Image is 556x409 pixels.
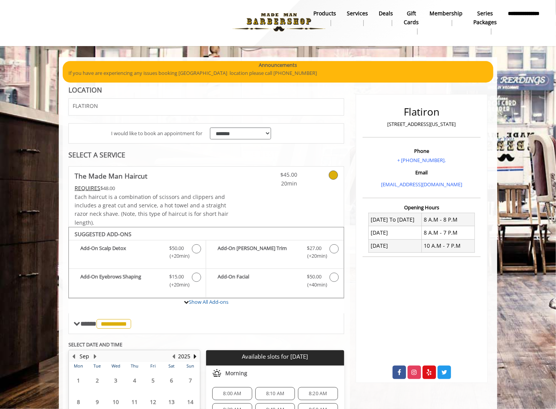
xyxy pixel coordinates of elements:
[212,369,221,378] img: morning slots
[69,362,88,370] th: Mon
[314,9,336,18] b: products
[365,148,479,154] h3: Phone
[212,387,252,400] div: 8:00 AM
[71,352,77,361] button: Previous Month
[107,362,125,370] th: Wed
[68,227,344,298] div: The Made Man Haircut Add-onS
[365,120,479,128] p: [STREET_ADDRESS][US_STATE]
[365,106,479,118] h2: Flatiron
[379,9,393,18] b: Deals
[404,9,419,26] b: gift cards
[68,69,488,77] p: If you have are experiencing any issues booking [GEOGRAPHIC_DATA] location please call [PHONE_NUM...
[73,103,98,109] span: FLATIRON
[162,362,181,370] th: Sat
[144,362,162,370] th: Fri
[424,8,468,28] a: MembershipMembership
[88,362,106,370] th: Tue
[255,387,295,400] div: 8:10 AM
[308,8,342,28] a: Productsproducts
[369,226,422,239] td: [DATE]
[369,239,422,252] td: [DATE]
[399,8,424,36] a: Gift cardsgift cards
[170,352,176,361] button: Previous Year
[181,362,200,370] th: Sun
[468,8,503,36] a: Series packagesSeries packages
[374,8,399,28] a: DealsDeals
[92,352,98,361] button: Next Month
[381,181,462,188] a: [EMAIL_ADDRESS][DOMAIN_NAME]
[68,151,344,159] div: SELECT A SERVICE
[178,352,190,361] button: 2025
[189,298,228,305] a: Show All Add-ons
[363,205,481,210] h3: Opening Hours
[68,85,102,94] b: LOCATION
[365,170,479,175] h3: Email
[474,9,497,26] b: Series packages
[75,230,132,238] b: SUGGESTED ADD-ONS
[259,61,297,69] b: Announcements
[369,213,422,226] td: [DATE] To [DATE]
[68,341,122,348] b: SELECT DATE AND TIME
[421,213,474,226] td: 8 A.M - 8 P.M
[309,391,327,397] span: 8:20 AM
[223,391,241,397] span: 8:00 AM
[421,226,474,239] td: 8 A.M - 7 P.M
[342,8,374,28] a: ServicesServices
[225,370,247,376] span: Morning
[298,387,338,400] div: 8:20 AM
[421,239,474,252] td: 10 A.M - 7 P.M
[192,352,198,361] button: Next Year
[226,1,332,43] img: Made Man Barbershop logo
[209,353,341,360] p: Available slots for [DATE]
[347,9,368,18] b: Services
[266,391,284,397] span: 8:10 AM
[125,362,143,370] th: Thu
[80,352,90,361] button: Sep
[430,9,463,18] b: Membership
[397,157,446,164] a: + [PHONE_NUMBER].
